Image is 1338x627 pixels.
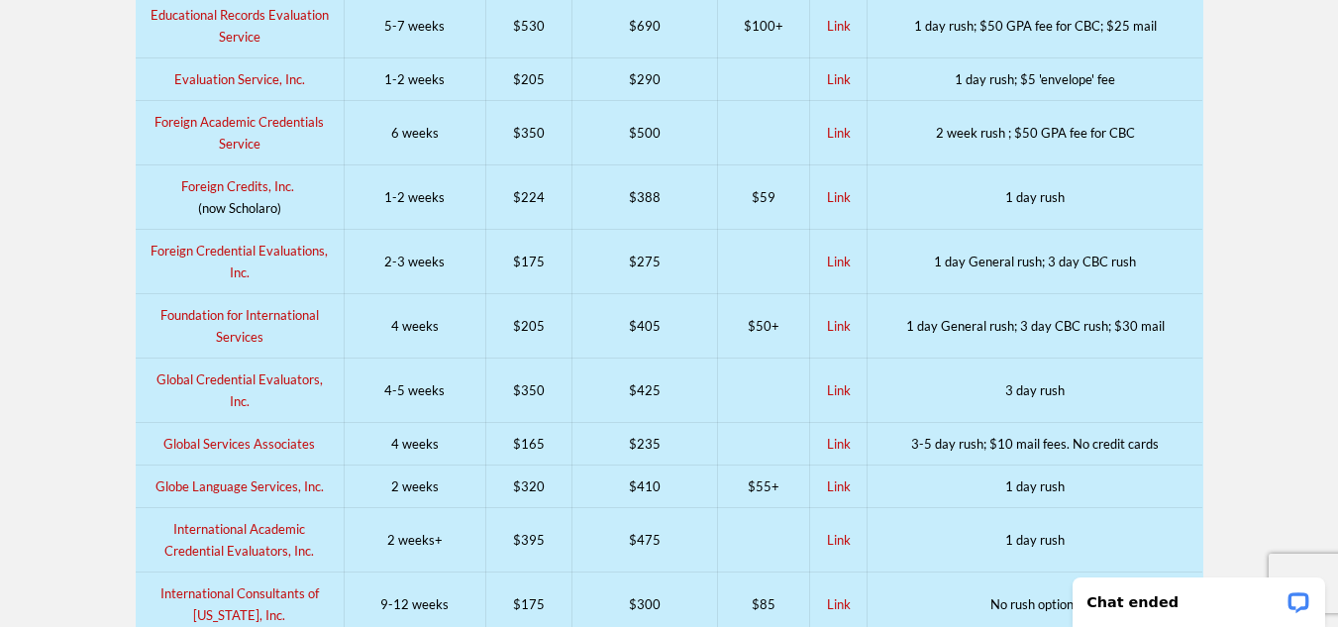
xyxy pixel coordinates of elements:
td: $320 [485,466,571,508]
a: Link [827,189,851,205]
td: $55+ [718,466,810,508]
a: International Consultants of [US_STATE], Inc. [160,585,319,623]
td: 3 day rush [868,359,1202,423]
td: $290 [571,58,718,101]
a: Link [827,254,851,269]
td: 2 week rush ; $50 GPA fee for CBC [868,101,1202,165]
td: 2-3 weeks [344,230,485,294]
td: $388 [571,165,718,230]
a: Foreign Credential Evaluations, Inc. [151,243,328,280]
td: $475 [571,508,718,573]
a: Educational Records Evaluation Service [151,7,329,45]
a: Link [827,436,851,452]
td: 2 weeks [344,466,485,508]
a: International Academic Credential Evaluators, Inc. [164,521,314,559]
td: 1 day rush [868,508,1202,573]
a: Foundation for International Services [160,307,319,345]
td: $500 [571,101,718,165]
a: Link [827,125,851,141]
a: Foreign Academic Credentials Service [154,114,324,152]
td: 4-5 weeks [344,359,485,423]
a: Link [827,478,851,494]
a: Global Services Associates [163,436,315,452]
td: 3-5 day rush; $10 mail fees. No credit cards [868,423,1202,466]
a: Link [827,596,851,612]
td: 1 day rush [868,466,1202,508]
td: 1 day rush; $5 'envelope' fee [868,58,1202,101]
td: 2 weeks+ [344,508,485,573]
td: $395 [485,508,571,573]
td: $425 [571,359,718,423]
td: $235 [571,423,718,466]
a: Link [827,71,851,87]
span: 1 day General rush; 3 day CBC rush; $30 mail [906,318,1165,334]
a: Link [827,532,851,548]
td: (now Scholaro) [136,165,345,230]
td: 1 day rush [868,165,1202,230]
a: Link [827,382,851,398]
td: 4 weeks [344,423,485,466]
a: Link [827,18,851,34]
td: $59 [718,165,810,230]
td: $350 [485,359,571,423]
td: $165 [485,423,571,466]
a: Globe Language Services, Inc. [155,478,324,494]
td: $275 [571,230,718,294]
a: Foreign Credits, Inc. [181,178,294,194]
td: $205 [485,58,571,101]
td: $405 [571,294,718,359]
td: $205 [485,294,571,359]
td: $175 [485,230,571,294]
td: 6 weeks [344,101,485,165]
td: 1-2 weeks [344,165,485,230]
a: Global Credential Evaluators, Inc. [156,371,323,409]
td: 4 weeks [344,294,485,359]
td: 1 day General rush; 3 day CBC rush [868,230,1202,294]
td: $410 [571,466,718,508]
iframe: LiveChat chat widget [1060,565,1338,627]
a: Link [827,318,851,334]
td: $350 [485,101,571,165]
td: $224 [485,165,571,230]
td: $50+ [718,294,810,359]
a: Evaluation Service, Inc. [174,71,305,87]
td: 1-2 weeks [344,58,485,101]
